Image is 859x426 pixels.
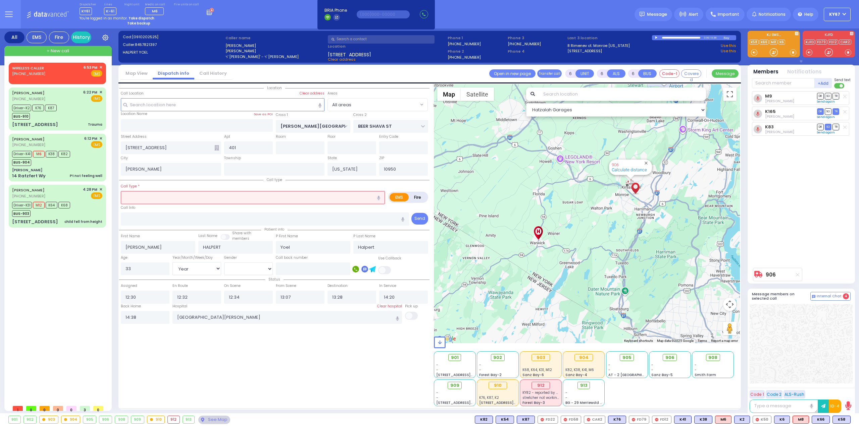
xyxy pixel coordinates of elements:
[225,35,326,41] label: Caller name
[27,10,71,18] img: Logo
[276,255,308,260] label: Call back number
[496,416,514,424] div: K54
[327,98,428,111] span: All areas
[829,400,841,413] button: 10-4
[198,233,217,239] label: Last Name
[574,354,593,361] div: 904
[124,3,139,7] label: Night unit
[58,151,70,158] span: K82
[45,105,57,111] span: K87
[379,156,384,161] label: ZIP
[53,406,63,411] span: 0
[834,82,845,89] label: Turn off text
[832,416,851,424] div: BLS
[448,55,481,60] label: [PHONE_NUMBER]
[436,372,500,377] span: [STREET_ADDRESS][PERSON_NAME]
[575,69,594,78] button: UNIT
[83,90,97,95] span: 6:22 PM
[265,277,284,282] span: Status
[261,227,288,232] span: Patient info
[12,159,31,166] span: BUS-904
[12,219,58,225] div: [STREET_ADDRESS]
[353,234,375,239] label: P Last Name
[532,354,550,361] div: 903
[232,236,249,241] span: members
[276,134,286,139] label: Room
[587,418,590,421] img: red-radio-icon.svg
[825,124,831,130] span: SO
[328,99,418,111] span: All areas
[640,12,645,17] img: message.svg
[198,416,230,424] div: See map
[145,3,166,7] label: Medic on call
[565,400,603,405] span: BG - 29 Merriewold S.
[607,69,625,78] button: ALS
[769,40,777,45] a: M8
[224,156,241,161] label: Township
[538,416,558,424] div: FD22
[839,40,851,45] a: CAR2
[496,416,514,424] div: BLS
[825,93,831,99] span: SO
[723,322,737,335] button: Drag Pegman onto the map to open Street View
[765,124,774,129] a: K83
[493,354,502,361] span: 902
[565,372,587,377] span: Sanz Bay-4
[832,108,839,115] span: TR
[537,69,562,78] button: Transfer call
[12,121,58,128] div: [STREET_ADDRESS]
[328,44,445,49] label: Location
[565,390,567,395] span: -
[787,68,822,76] button: Notifications
[825,108,831,115] span: SO
[708,354,717,361] span: 908
[64,219,102,224] div: child fell from height
[774,416,790,424] div: BLS
[172,255,221,260] div: Year/Month/Week/Day
[721,43,736,49] a: Use this
[766,390,782,399] button: Code 2
[12,187,45,193] a: [PERSON_NAME]
[91,192,102,199] span: EMS
[174,3,199,7] label: Fire units on call
[710,34,711,42] div: /
[378,256,401,261] label: Use Callback
[104,7,116,15] span: K-61
[71,32,91,43] a: History
[12,173,46,179] div: 14 Ratzfert Wy
[436,367,438,372] span: -
[91,95,102,102] span: EMS
[522,400,545,405] span: Forest Bay-3
[33,151,45,158] span: M6
[643,160,649,166] button: Close
[748,33,800,38] label: KJ EMS...
[377,304,402,309] label: Clear hospital
[448,49,505,54] span: Phone 2
[612,167,647,172] a: Calculate distance
[608,416,626,424] div: BLS
[567,48,602,54] a: [STREET_ADDRESS]
[58,202,70,208] span: K68
[121,255,128,260] label: Age
[784,390,805,399] button: ALS-Rush
[168,416,180,423] div: 912
[695,372,716,377] span: Smith Farm
[327,156,337,161] label: State
[765,129,794,134] span: Dov Guttman
[629,175,641,195] div: JOEL HALPERT
[12,136,45,142] a: [PERSON_NAME]
[832,93,839,99] span: TR
[448,35,505,41] span: Phone 1
[27,32,47,43] div: EMS
[99,187,102,192] span: ✕
[121,98,325,111] input: Search location here
[115,416,128,423] div: 908
[479,367,481,372] span: -
[765,94,772,99] a: M9
[40,416,58,423] div: 903
[121,283,137,289] label: Assigned
[224,283,241,289] label: On Scene
[225,48,326,54] label: [PERSON_NAME]
[448,41,481,46] label: [PHONE_NUMBER]
[123,42,223,48] label: Caller:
